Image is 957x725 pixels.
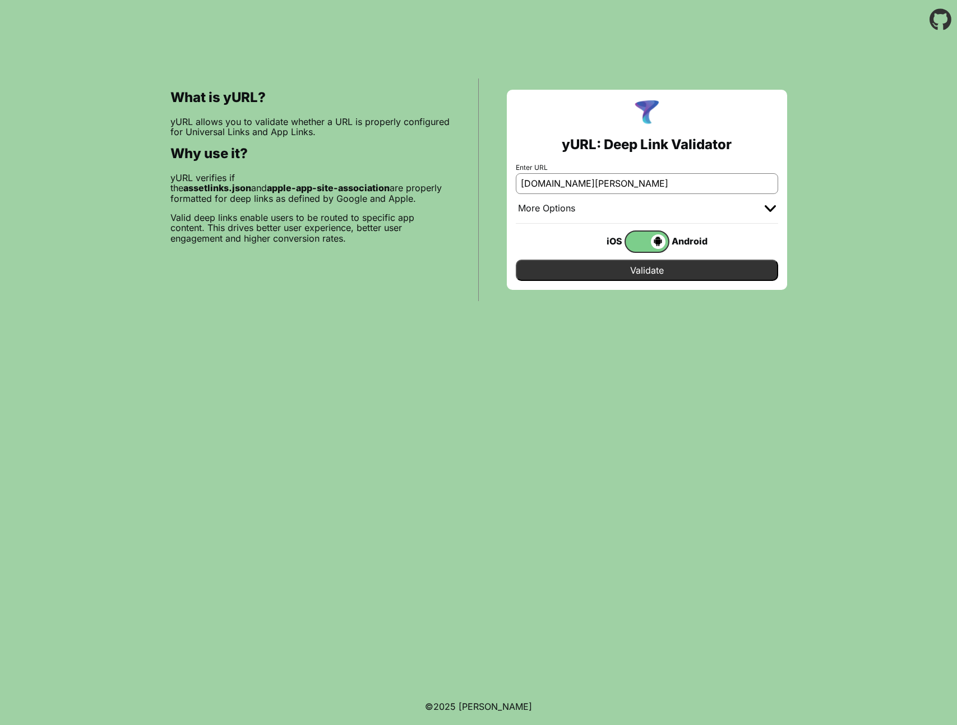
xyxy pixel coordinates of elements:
a: Michael Ibragimchayev's Personal Site [459,701,532,712]
input: Validate [516,260,778,281]
img: yURL Logo [632,99,662,128]
input: e.g. https://app.chayev.com/xyx [516,173,778,193]
b: assetlinks.json [183,182,251,193]
img: chevron [765,205,776,212]
div: More Options [518,203,575,214]
h2: Why use it? [170,146,450,161]
div: iOS [580,234,625,248]
div: Android [669,234,714,248]
span: 2025 [433,701,456,712]
h2: yURL: Deep Link Validator [562,137,732,153]
h2: What is yURL? [170,90,450,105]
p: Valid deep links enable users to be routed to specific app content. This drives better user exper... [170,213,450,243]
label: Enter URL [516,164,778,172]
p: yURL verifies if the and are properly formatted for deep links as defined by Google and Apple. [170,173,450,204]
b: apple-app-site-association [267,182,390,193]
footer: © [425,688,532,725]
p: yURL allows you to validate whether a URL is properly configured for Universal Links and App Links. [170,117,450,137]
